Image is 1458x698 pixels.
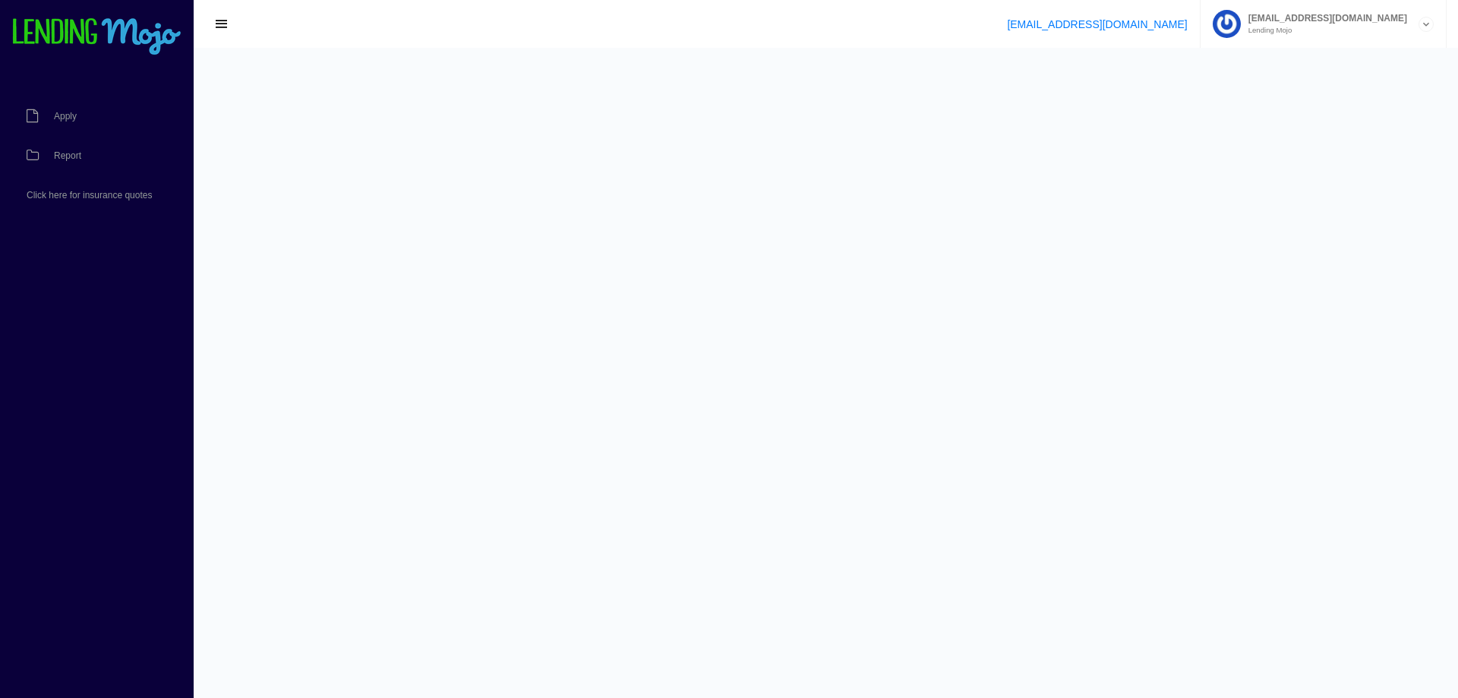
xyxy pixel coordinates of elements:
[1213,10,1241,38] img: Profile image
[1007,18,1187,30] a: [EMAIL_ADDRESS][DOMAIN_NAME]
[54,112,77,121] span: Apply
[11,18,182,56] img: logo-small.png
[1241,27,1407,34] small: Lending Mojo
[54,151,81,160] span: Report
[1241,14,1407,23] span: [EMAIL_ADDRESS][DOMAIN_NAME]
[27,191,152,200] span: Click here for insurance quotes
